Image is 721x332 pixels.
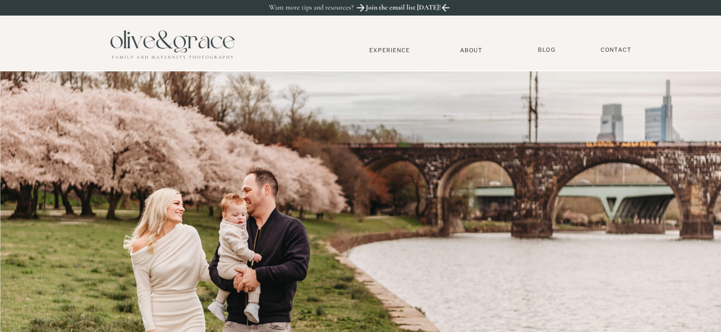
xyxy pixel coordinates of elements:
p: Want more tips and resources? [269,4,375,12]
a: Experience [357,47,423,54]
a: About [456,47,487,53]
a: BLOG [534,46,559,54]
a: Join the email list [DATE]! [365,4,442,15]
a: Contact [596,46,636,54]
